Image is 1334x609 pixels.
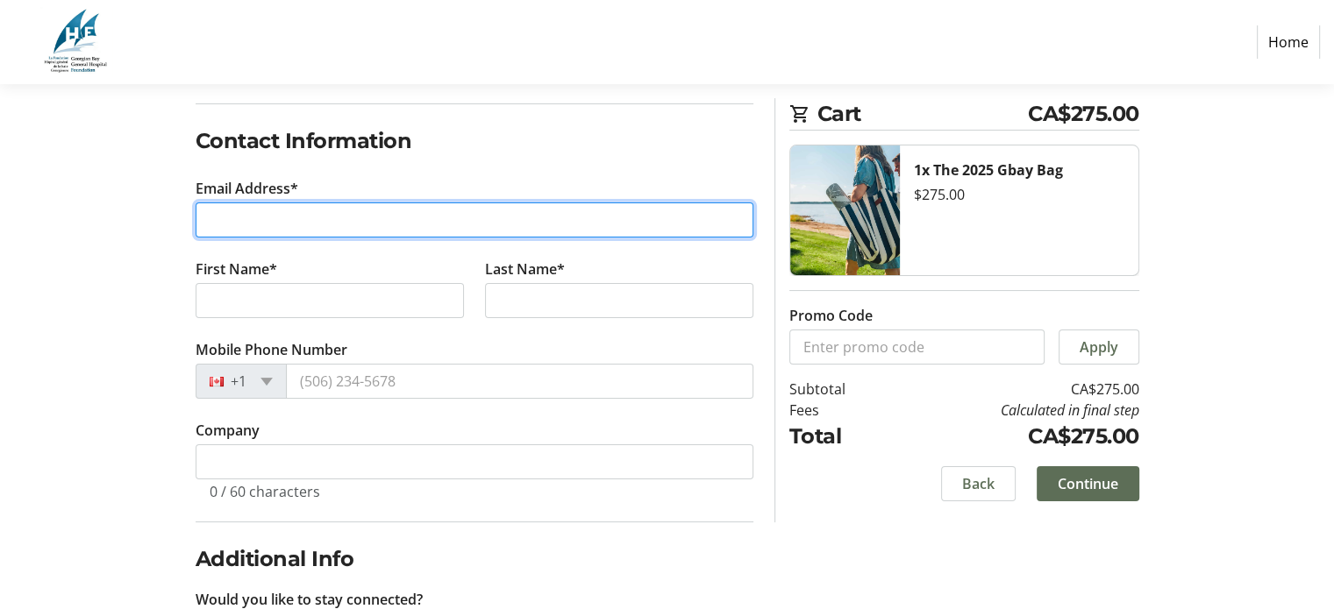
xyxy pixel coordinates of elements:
[789,329,1045,365] input: Enter promo code
[485,258,565,280] label: Last Name*
[1028,98,1139,130] span: CA$275.00
[14,7,139,77] img: Georgian Bay General Hospital Foundation's Logo
[196,178,298,199] label: Email Address*
[890,421,1139,452] td: CA$275.00
[210,482,320,501] tr-character-limit: 0 / 60 characters
[914,160,1063,180] strong: 1x The 2025 Gbay Bag
[286,364,753,399] input: (506) 234-5678
[196,125,753,157] h2: Contact Information
[196,543,753,575] h2: Additional Info
[789,421,890,452] td: Total
[890,379,1139,400] td: CA$275.00
[1037,466,1139,501] button: Continue
[1059,329,1139,365] button: Apply
[1257,25,1320,59] a: Home
[962,473,995,494] span: Back
[890,400,1139,421] td: Calculated in final step
[1058,473,1118,494] span: Continue
[914,184,1124,205] div: $275.00
[1080,336,1118,358] span: Apply
[789,400,890,421] td: Fees
[941,466,1016,501] button: Back
[817,98,1029,130] span: Cart
[196,258,277,280] label: First Name*
[196,420,260,441] label: Company
[789,379,890,400] td: Subtotal
[790,145,900,275] img: The 2025 Gbay Bag
[196,339,347,360] label: Mobile Phone Number
[789,305,873,326] label: Promo Code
